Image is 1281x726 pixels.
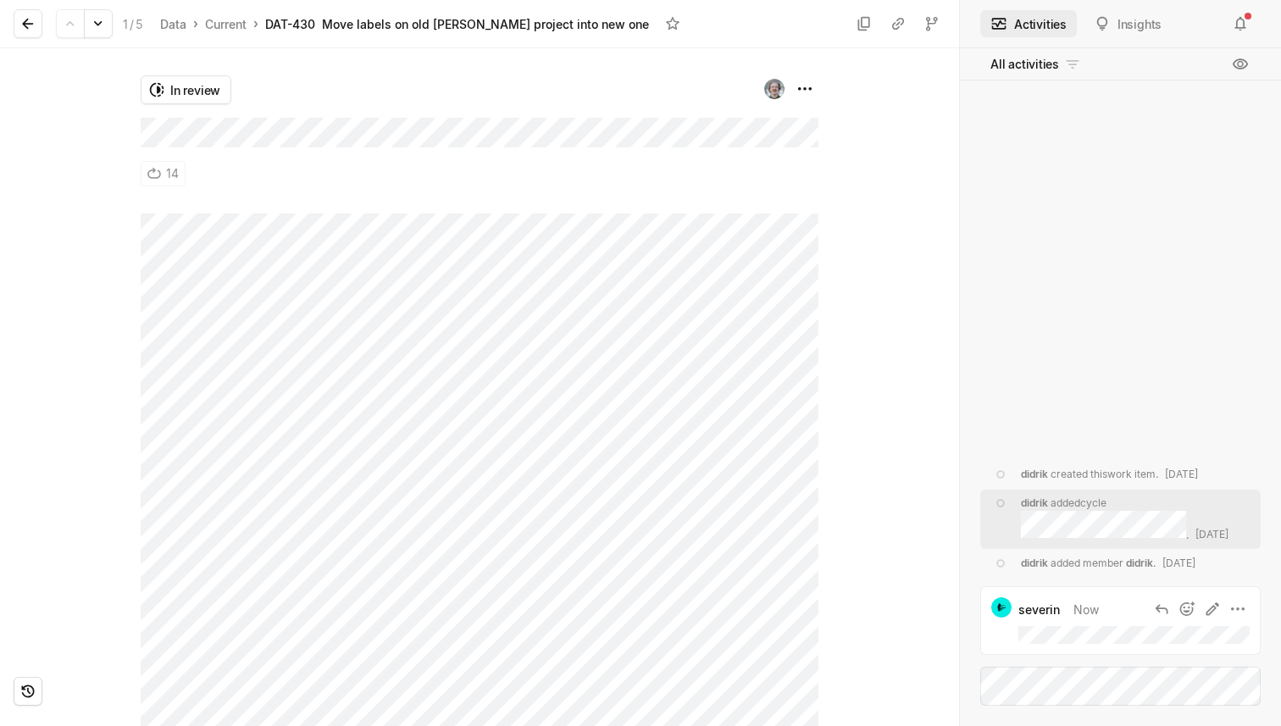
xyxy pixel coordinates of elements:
[160,15,186,33] div: Data
[980,10,1077,37] button: Activities
[1021,468,1048,480] span: didrik
[980,51,1091,78] button: All activities
[1021,467,1198,482] div: created this work item .
[991,597,1012,618] img: jump.png
[1126,557,1153,569] span: didrik
[1073,601,1099,618] span: Now
[265,15,315,33] div: DAT-430
[1021,496,1048,509] span: didrik
[1162,557,1195,569] span: [DATE]
[193,15,198,32] div: ›
[990,55,1059,73] span: All activities
[1084,10,1172,37] button: Insights
[123,15,143,33] div: 1 5
[1165,468,1198,480] span: [DATE]
[141,75,231,104] button: In review
[130,17,134,31] span: /
[1021,557,1048,569] span: didrik
[764,79,785,99] img: me.jpg
[1021,496,1250,543] div: added cycle .
[322,15,649,33] div: Move labels on old [PERSON_NAME] project into new one
[253,15,258,32] div: ›
[1195,528,1228,540] span: [DATE]
[157,13,190,36] a: Data
[166,162,179,186] span: 14
[1021,556,1195,571] div: added member .
[1018,601,1060,618] span: severin
[202,13,250,36] a: Current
